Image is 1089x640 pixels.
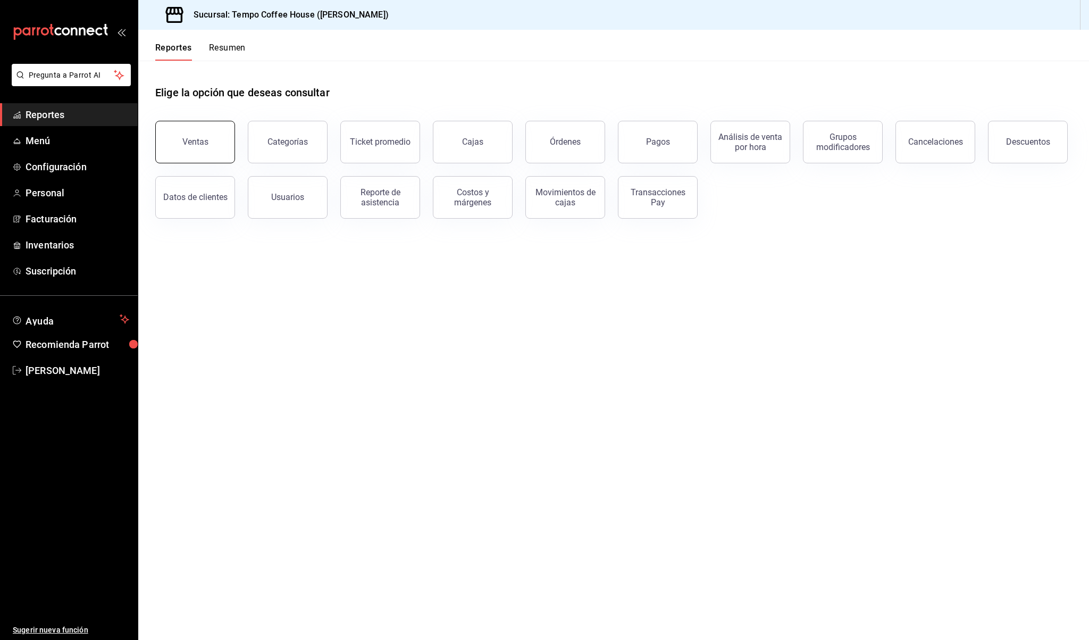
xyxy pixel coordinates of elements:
[803,121,883,163] button: Grupos modificadores
[525,121,605,163] button: Órdenes
[7,77,131,88] a: Pregunta a Parrot AI
[710,121,790,163] button: Análisis de venta por hora
[340,121,420,163] button: Ticket promedio
[13,625,129,636] span: Sugerir nueva función
[462,137,483,147] div: Cajas
[155,176,235,219] button: Datos de clientes
[525,176,605,219] button: Movimientos de cajas
[29,70,114,81] span: Pregunta a Parrot AI
[12,64,131,86] button: Pregunta a Parrot AI
[618,121,698,163] button: Pagos
[440,187,506,207] div: Costos y márgenes
[646,137,670,147] div: Pagos
[117,28,125,36] button: open_drawer_menu
[908,137,963,147] div: Cancelaciones
[26,264,129,278] span: Suscripción
[618,176,698,219] button: Transacciones Pay
[26,238,129,252] span: Inventarios
[155,121,235,163] button: Ventas
[810,132,876,152] div: Grupos modificadores
[433,121,513,163] button: Cajas
[433,176,513,219] button: Costos y márgenes
[248,121,328,163] button: Categorías
[155,85,330,101] h1: Elige la opción que deseas consultar
[895,121,975,163] button: Cancelaciones
[182,137,208,147] div: Ventas
[163,192,228,202] div: Datos de clientes
[988,121,1068,163] button: Descuentos
[26,160,129,174] span: Configuración
[717,132,783,152] div: Análisis de venta por hora
[26,186,129,200] span: Personal
[271,192,304,202] div: Usuarios
[155,43,246,61] div: navigation tabs
[625,187,691,207] div: Transacciones Pay
[209,43,246,61] button: Resumen
[26,134,129,148] span: Menú
[267,137,308,147] div: Categorías
[185,9,389,21] h3: Sucursal: Tempo Coffee House ([PERSON_NAME])
[155,43,192,61] button: Reportes
[26,363,129,378] span: [PERSON_NAME]
[248,176,328,219] button: Usuarios
[26,107,129,122] span: Reportes
[350,137,411,147] div: Ticket promedio
[26,212,129,226] span: Facturación
[340,176,420,219] button: Reporte de asistencia
[532,187,598,207] div: Movimientos de cajas
[347,187,413,207] div: Reporte de asistencia
[26,337,129,352] span: Recomienda Parrot
[26,313,115,326] span: Ayuda
[550,137,581,147] div: Órdenes
[1006,137,1050,147] div: Descuentos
